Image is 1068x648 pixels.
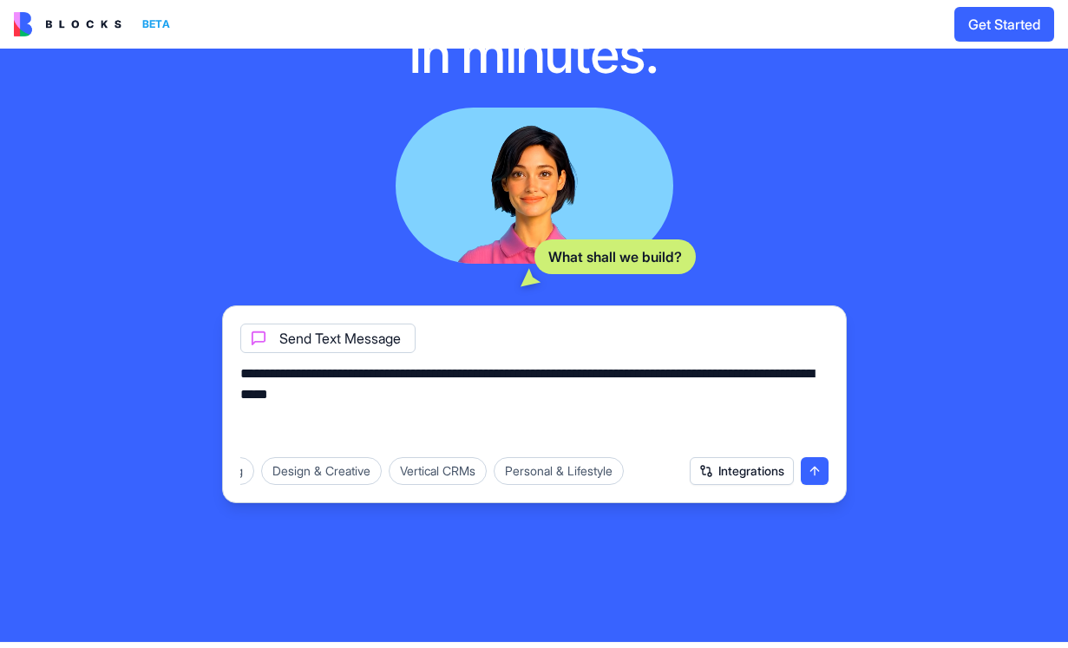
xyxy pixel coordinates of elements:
[135,12,177,36] div: BETA
[389,457,487,485] div: Vertical CRMs
[261,457,382,485] div: Design & Creative
[534,239,696,274] div: What shall we build?
[690,457,794,485] button: Integrations
[494,457,624,485] div: Personal & Lifestyle
[14,12,121,36] img: logo
[240,324,416,353] div: Send Text Message
[14,12,177,36] a: BETA
[954,7,1054,42] button: Get Started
